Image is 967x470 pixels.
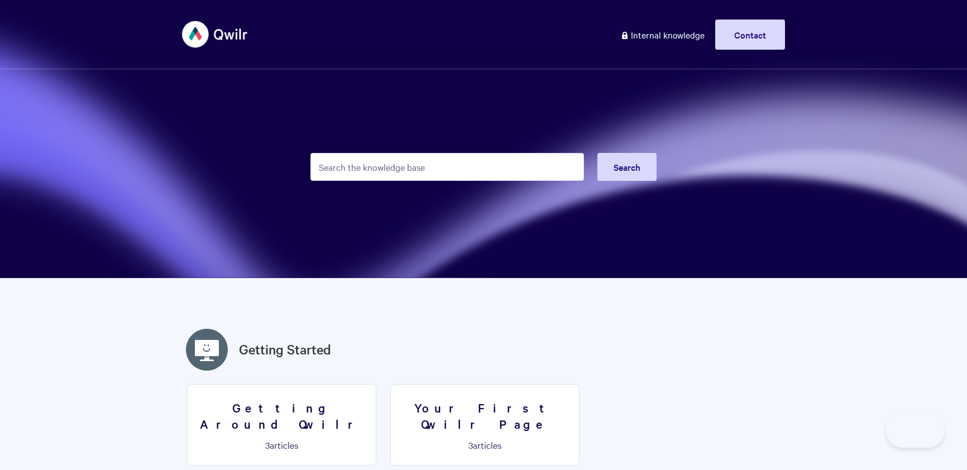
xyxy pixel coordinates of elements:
img: Qwilr Help Center [182,13,248,55]
iframe: Toggle Customer Support [886,414,945,448]
h3: Getting Around Qwilr [194,400,369,431]
a: Internal knowledge [612,20,713,50]
span: 3 [265,439,270,451]
input: Search the knowledge base [310,153,584,181]
a: Getting Around Qwilr 3articles [187,384,376,466]
span: Search [614,161,640,173]
button: Search [597,153,657,181]
h3: Your First Qwilr Page [398,400,572,431]
a: Getting Started [239,339,331,359]
a: Contact [715,20,785,50]
p: articles [398,440,572,450]
span: 3 [468,439,473,451]
a: Your First Qwilr Page 3articles [390,384,580,466]
p: articles [194,440,369,450]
